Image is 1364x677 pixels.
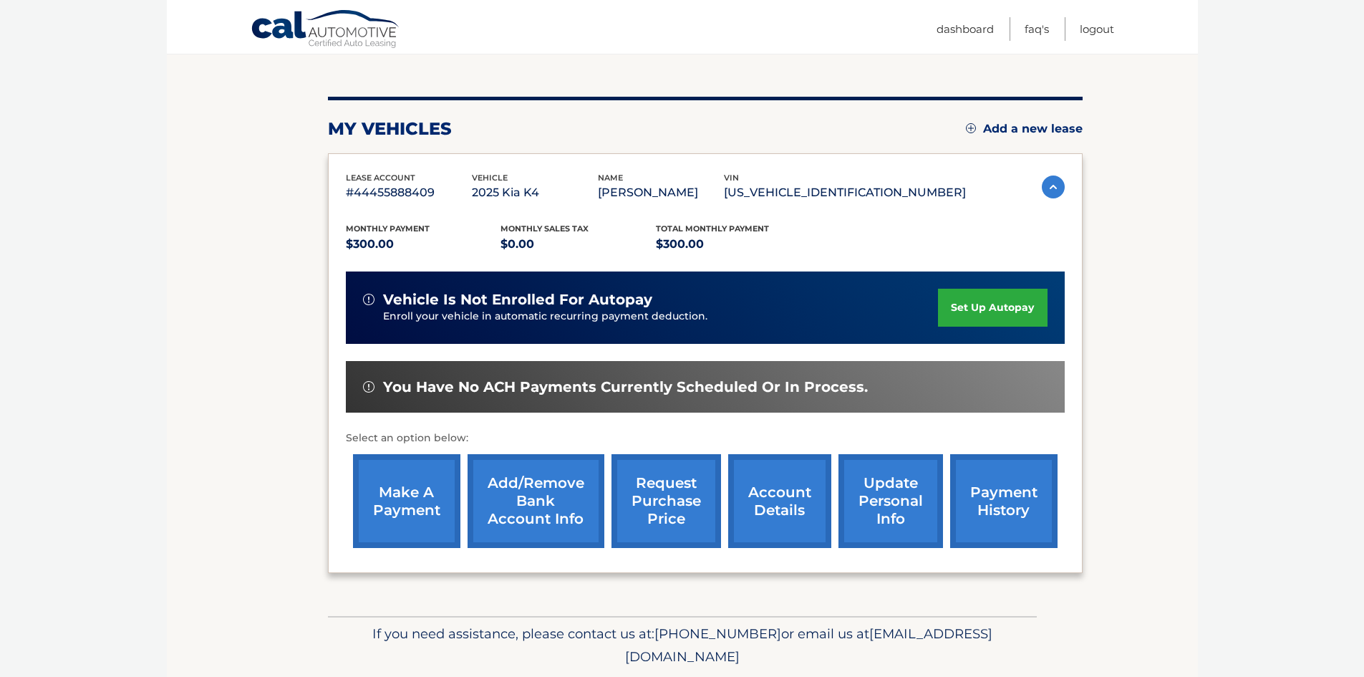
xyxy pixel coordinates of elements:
img: add.svg [966,123,976,133]
span: Monthly sales Tax [500,224,589,234]
span: lease account [346,173,415,183]
img: alert-white.svg [363,381,374,393]
span: Total Monthly Payment [656,224,769,234]
a: FAQ's [1025,17,1049,41]
img: alert-white.svg [363,294,374,305]
p: $0.00 [500,234,656,254]
span: [EMAIL_ADDRESS][DOMAIN_NAME] [625,625,992,665]
p: [US_VEHICLE_IDENTIFICATION_NUMBER] [724,183,966,203]
a: update personal info [838,454,943,548]
p: 2025 Kia K4 [472,183,598,203]
a: Logout [1080,17,1114,41]
p: #44455888409 [346,183,472,203]
span: You have no ACH payments currently scheduled or in process. [383,378,868,396]
h2: my vehicles [328,118,452,140]
a: payment history [950,454,1058,548]
a: make a payment [353,454,460,548]
p: $300.00 [346,234,501,254]
span: [PHONE_NUMBER] [654,625,781,642]
span: name [598,173,623,183]
span: vehicle [472,173,508,183]
a: Add a new lease [966,122,1083,136]
img: accordion-active.svg [1042,176,1065,198]
a: account details [728,454,831,548]
a: Dashboard [937,17,994,41]
span: vehicle is not enrolled for autopay [383,291,652,309]
p: [PERSON_NAME] [598,183,724,203]
span: vin [724,173,739,183]
a: Add/Remove bank account info [468,454,604,548]
a: request purchase price [611,454,721,548]
p: If you need assistance, please contact us at: or email us at [337,623,1027,668]
p: $300.00 [656,234,811,254]
a: Cal Automotive [251,9,401,51]
a: set up autopay [938,289,1047,327]
p: Enroll your vehicle in automatic recurring payment deduction. [383,309,939,325]
p: Select an option below: [346,430,1065,447]
span: Monthly Payment [346,224,430,234]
